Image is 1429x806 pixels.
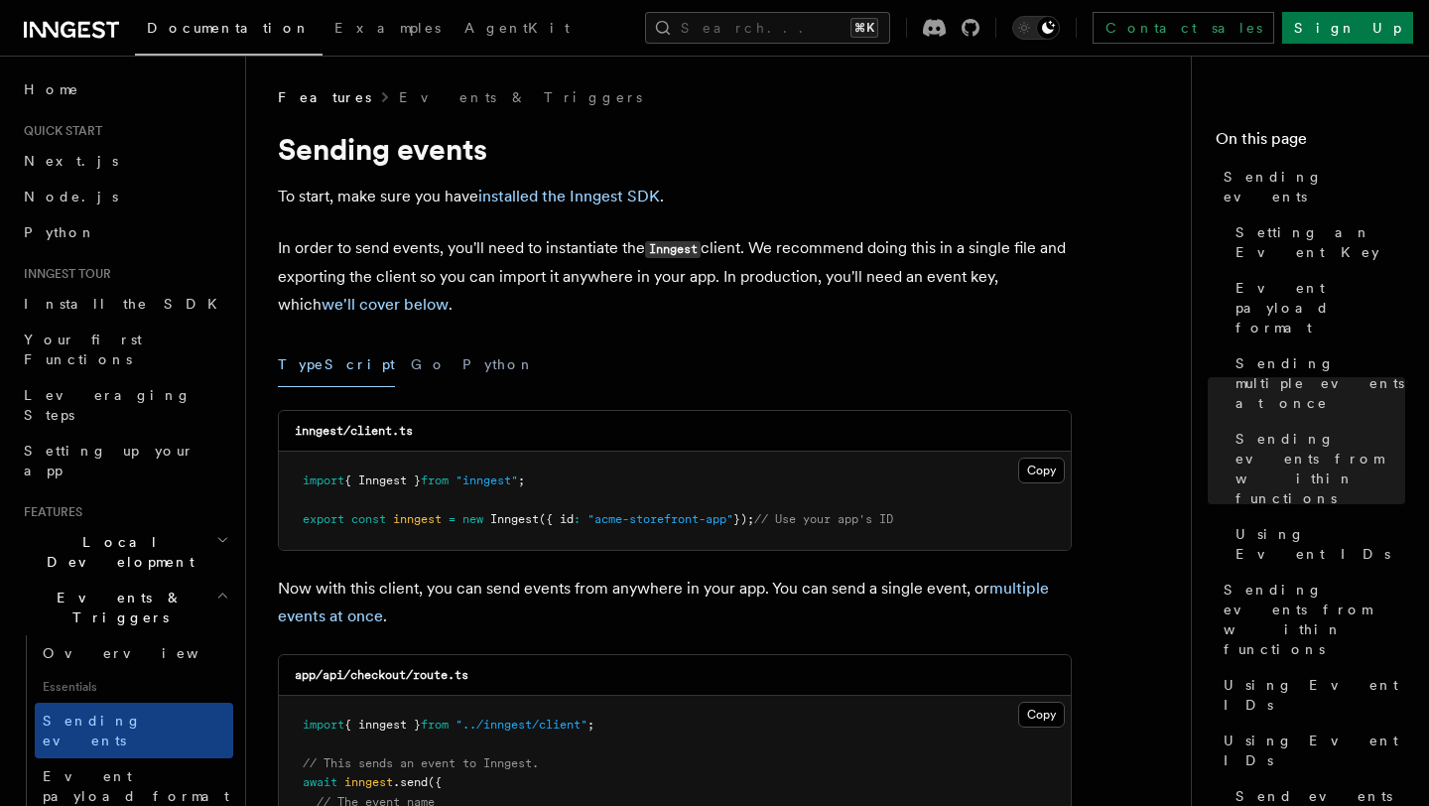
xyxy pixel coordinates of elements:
[421,718,449,732] span: from
[645,12,890,44] button: Search...⌘K
[574,512,581,526] span: :
[295,424,413,438] code: inngest/client.ts
[1235,278,1405,337] span: Event payload format
[35,671,233,703] span: Essentials
[393,775,428,789] span: .send
[1216,572,1405,667] a: Sending events from within functions
[16,179,233,214] a: Node.js
[24,153,118,169] span: Next.js
[344,718,421,732] span: { inngest }
[24,189,118,204] span: Node.js
[490,512,539,526] span: Inngest
[16,532,216,572] span: Local Development
[1224,731,1405,770] span: Using Event IDs
[344,473,421,487] span: { Inngest }
[1228,214,1405,270] a: Setting an Event Key
[16,524,233,580] button: Local Development
[1282,12,1413,44] a: Sign Up
[16,504,82,520] span: Features
[1093,12,1274,44] a: Contact sales
[16,266,111,282] span: Inngest tour
[478,187,660,205] a: installed the Inngest SDK
[351,512,386,526] span: const
[464,20,570,36] span: AgentKit
[16,588,216,627] span: Events & Triggers
[1224,675,1405,715] span: Using Event IDs
[323,6,453,54] a: Examples
[421,473,449,487] span: from
[24,332,142,367] span: Your first Functions
[428,775,442,789] span: ({
[587,718,594,732] span: ;
[16,433,233,488] a: Setting up your app
[43,768,229,804] span: Event payload format
[278,87,371,107] span: Features
[35,635,233,671] a: Overview
[303,718,344,732] span: import
[1216,159,1405,214] a: Sending events
[455,718,587,732] span: "../inngest/client"
[303,473,344,487] span: import
[24,296,229,312] span: Install the SDK
[16,322,233,377] a: Your first Functions
[462,342,535,387] button: Python
[278,579,1049,625] a: multiple events at once
[278,342,395,387] button: TypeScript
[1235,353,1405,413] span: Sending multiple events at once
[16,286,233,322] a: Install the SDK
[587,512,733,526] span: "acme-storefront-app"
[1216,127,1405,159] h4: On this page
[24,387,192,423] span: Leveraging Steps
[1216,667,1405,723] a: Using Event IDs
[16,123,102,139] span: Quick start
[16,580,233,635] button: Events & Triggers
[43,713,142,748] span: Sending events
[1018,702,1065,728] button: Copy
[16,214,233,250] a: Python
[1235,429,1405,508] span: Sending events from within functions
[16,71,233,107] a: Home
[1228,516,1405,572] a: Using Event IDs
[24,224,96,240] span: Python
[1018,458,1065,483] button: Copy
[850,18,878,38] kbd: ⌘K
[462,512,483,526] span: new
[1012,16,1060,40] button: Toggle dark mode
[295,668,468,682] code: app/api/checkout/route.ts
[147,20,311,36] span: Documentation
[1235,222,1405,262] span: Setting an Event Key
[24,443,195,478] span: Setting up your app
[43,645,247,661] span: Overview
[278,234,1072,319] p: In order to send events, you'll need to instantiate the client. We recommend doing this in a sing...
[399,87,642,107] a: Events & Triggers
[411,342,447,387] button: Go
[1216,723,1405,778] a: Using Event IDs
[278,575,1072,630] p: Now with this client, you can send events from anywhere in your app. You can send a single event,...
[35,703,233,758] a: Sending events
[1228,345,1405,421] a: Sending multiple events at once
[303,775,337,789] span: await
[24,79,79,99] span: Home
[135,6,323,56] a: Documentation
[344,775,393,789] span: inngest
[16,143,233,179] a: Next.js
[733,512,754,526] span: });
[278,183,1072,210] p: To start, make sure you have .
[754,512,893,526] span: // Use your app's ID
[322,295,449,314] a: we'll cover below
[539,512,574,526] span: ({ id
[334,20,441,36] span: Examples
[393,512,442,526] span: inngest
[455,473,518,487] span: "inngest"
[1228,270,1405,345] a: Event payload format
[1228,421,1405,516] a: Sending events from within functions
[1224,580,1405,659] span: Sending events from within functions
[518,473,525,487] span: ;
[303,756,539,770] span: // This sends an event to Inngest.
[449,512,455,526] span: =
[453,6,582,54] a: AgentKit
[16,377,233,433] a: Leveraging Steps
[1235,524,1405,564] span: Using Event IDs
[1224,167,1405,206] span: Sending events
[303,512,344,526] span: export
